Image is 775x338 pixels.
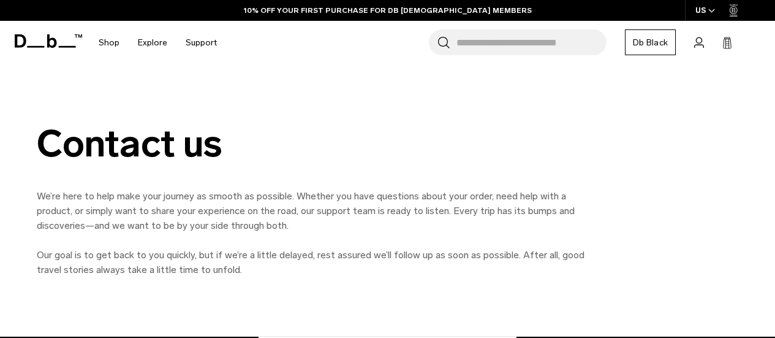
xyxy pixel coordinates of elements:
[37,123,588,164] div: Contact us
[37,189,588,233] p: We’re here to help make your journey as smooth as possible. Whether you have questions about your...
[138,21,167,64] a: Explore
[625,29,676,55] a: Db Black
[186,21,217,64] a: Support
[37,248,588,277] p: Our goal is to get back to you quickly, but if we’re a little delayed, rest assured we’ll follow ...
[99,21,119,64] a: Shop
[244,5,532,16] a: 10% OFF YOUR FIRST PURCHASE FOR DB [DEMOGRAPHIC_DATA] MEMBERS
[89,21,226,64] nav: Main Navigation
